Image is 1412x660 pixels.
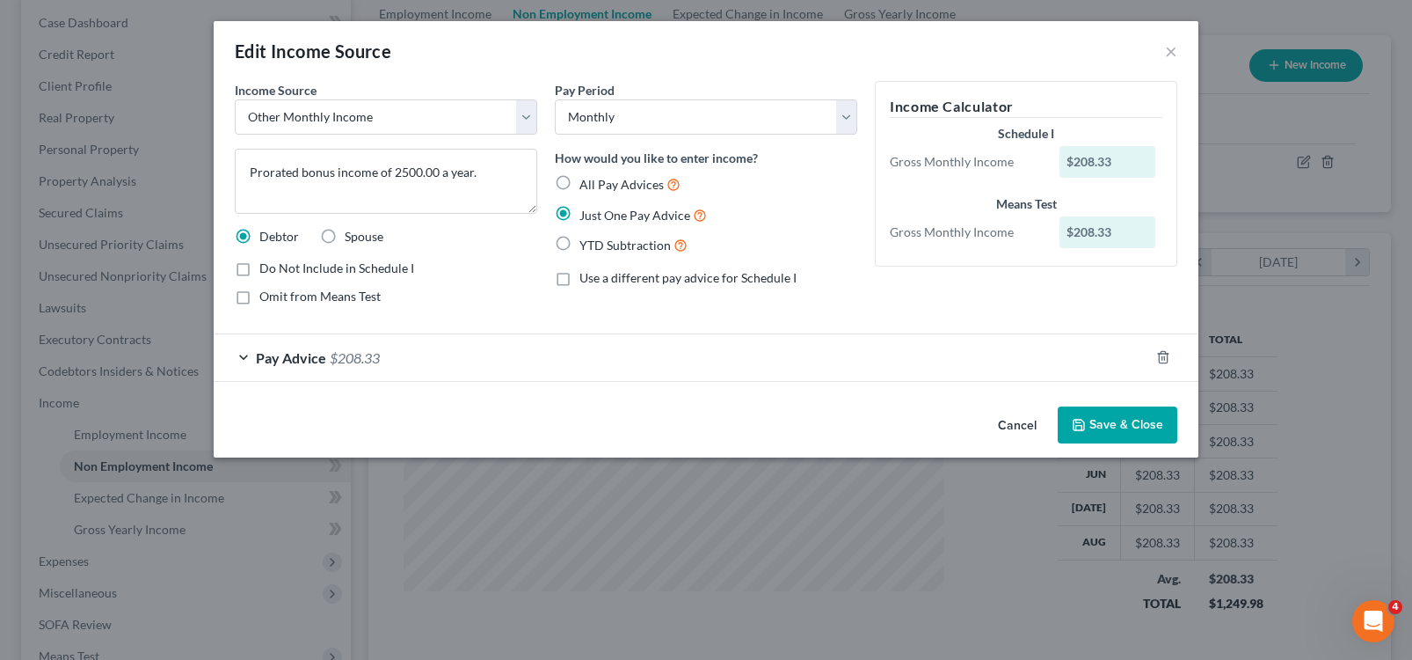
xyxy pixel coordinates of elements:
h5: Income Calculator [890,96,1162,118]
span: Do Not Include in Schedule I [259,260,414,275]
iframe: Intercom live chat [1352,600,1394,642]
div: $208.33 [1059,146,1156,178]
span: Just One Pay Advice [579,208,690,223]
span: 4 [1388,600,1402,614]
span: Pay Advice [256,349,326,366]
div: $208.33 [1059,216,1156,248]
button: Save & Close [1058,407,1177,444]
label: How would you like to enter income? [555,149,758,167]
div: Means Test [890,195,1162,213]
label: Pay Period [555,81,615,99]
span: YTD Subtraction [579,238,671,253]
button: Cancel [984,408,1051,444]
button: × [1165,40,1177,62]
span: $208.33 [330,349,380,366]
div: Gross Monthly Income [881,224,1051,241]
span: Spouse [345,229,383,244]
span: All Pay Advices [579,177,664,192]
span: Use a different pay advice for Schedule I [579,270,797,285]
span: Income Source [235,83,317,98]
div: Edit Income Source [235,39,391,63]
div: Schedule I [890,125,1162,143]
span: Debtor [259,229,299,244]
span: Omit from Means Test [259,289,381,304]
div: Gross Monthly Income [881,153,1051,171]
